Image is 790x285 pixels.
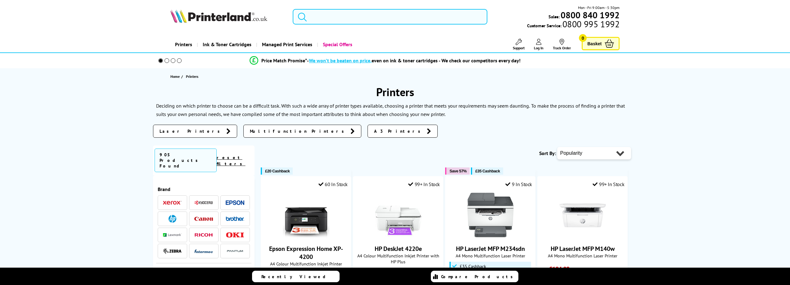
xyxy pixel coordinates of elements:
a: Epson [226,199,244,207]
a: Compare Products [431,271,518,282]
a: HP LaserJet MFP M140w [559,234,606,240]
a: Laser Printers [153,125,237,138]
span: Laser Printers [160,128,223,134]
a: Ink & Toner Cartridges [197,37,256,52]
span: £35 Cashback [475,169,500,173]
span: Sort By: [539,150,556,156]
img: HP DeskJet 4220e [375,192,422,238]
p: To make the process of finding a printer that suits your own personal needs, we have compiled som... [156,103,625,117]
a: A3 Printers [368,125,438,138]
img: Kyocera [194,200,213,205]
a: reset filters [217,155,246,167]
span: Mon - Fri 9:00am - 5:30pm [578,5,620,11]
span: A4 Colour Multifunction Inkjet Printer [264,261,348,267]
a: Printers [170,37,197,52]
a: HP DeskJet 4220e [375,234,422,240]
button: £35 Cashback [471,167,503,175]
button: Save 57% [445,167,470,175]
a: Multifunction Printers [243,125,361,138]
img: HP [169,215,176,223]
a: Support [513,39,525,50]
span: 905 Products Found [155,149,217,172]
span: We won’t be beaten on price, [309,57,372,64]
span: 0 [579,34,587,42]
img: Printerland Logo [170,9,267,23]
span: £35 Cashback [460,264,486,269]
span: Customer Service: [527,21,620,29]
a: Log In [534,39,544,50]
span: A4 Colour Multifunction Inkjet Printer with HP Plus [356,253,440,265]
a: Lexmark [163,231,182,239]
span: A4 Mono Multifunction Laser Printer [541,253,624,259]
span: Price Match Promise* [261,57,307,64]
a: OKI [226,231,244,239]
img: Xerox [163,201,182,205]
span: £104.08 [549,265,569,273]
button: £20 Cashback [261,167,293,175]
div: - even on ink & toner cartridges - We check our competitors every day! [307,57,521,64]
span: ex VAT @ 20% [571,266,598,272]
a: HP [163,215,182,223]
img: Lexmark [163,233,182,237]
span: Support [513,46,525,50]
a: Home [170,73,181,80]
a: Canon [194,215,213,223]
span: £20 Cashback [265,169,290,173]
img: Canon [194,217,213,221]
span: Save 57% [449,169,467,173]
img: Pantum [226,247,244,255]
span: Multifunction Printers [250,128,347,134]
span: 0800 995 1992 [562,21,620,27]
span: Basket [587,39,602,48]
a: Epson Expression Home XP-4200 [283,234,329,240]
a: Recently Viewed [252,271,340,282]
span: Ink & Toner Cartridges [203,37,251,52]
img: Epson Expression Home XP-4200 [283,192,329,238]
a: Printerland Logo [170,9,285,24]
h1: Printers [153,85,637,99]
li: modal_Promise [150,55,621,66]
p: Deciding on which printer to choose can be a difficult task. With such a wide array of printer ty... [156,103,530,109]
a: HP DeskJet 4220e [375,245,422,253]
a: Ricoh [194,231,213,239]
a: Special Offers [317,37,357,52]
a: HP LaserJet MFP M234sdn [456,245,525,253]
a: Managed Print Services [256,37,317,52]
a: Basket 0 [582,37,620,50]
div: 60 In Stock [318,181,348,187]
div: 99+ In Stock [593,181,624,187]
img: HP LaserJet MFP M140w [559,192,606,238]
span: Printers [186,74,198,79]
a: Xerox [163,199,182,207]
span: Compare Products [441,274,516,279]
a: 0800 840 1992 [560,12,620,18]
a: Kyocera [194,199,213,207]
img: Ricoh [194,233,213,237]
a: HP LaserJet MFP M234sdn [467,234,514,240]
span: Brand [158,186,250,192]
a: Track Order [553,39,571,50]
img: Brother [226,216,244,221]
img: OKI [226,232,244,238]
img: Intermec [194,249,213,253]
a: Zebra [163,247,182,255]
div: 9 In Stock [505,181,532,187]
div: 99+ In Stock [408,181,440,187]
span: A4 Mono Multifunction Laser Printer [449,253,532,259]
a: Brother [226,215,244,223]
img: Zebra [163,248,182,254]
a: Epson Expression Home XP-4200 [269,245,343,261]
span: Sales: [548,14,560,20]
b: 0800 840 1992 [561,9,620,21]
img: Epson [226,200,244,205]
img: HP LaserJet MFP M234sdn [467,192,514,238]
span: Recently Viewed [261,274,332,279]
a: HP LaserJet MFP M140w [551,245,615,253]
a: Intermec [194,247,213,255]
a: Pantum [226,247,244,255]
span: A3 Printers [374,128,424,134]
span: Log In [534,46,544,50]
